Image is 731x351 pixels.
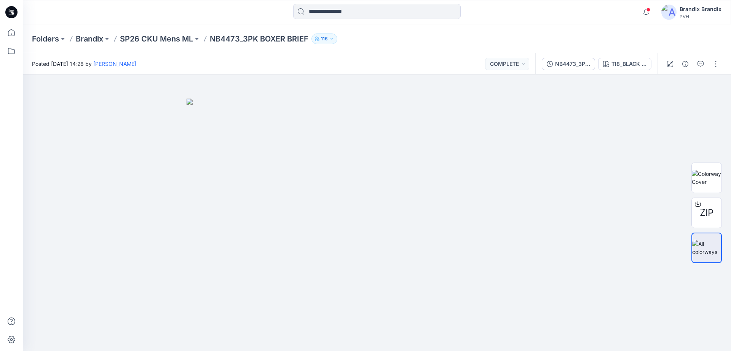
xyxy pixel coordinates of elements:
div: Brandix Brandix [680,5,721,14]
a: Folders [32,34,59,44]
div: NB4473_3PK BOXER BRIEF_V02 [555,60,590,68]
a: SP26 CKU Mens ML [120,34,193,44]
div: PVH [680,14,721,19]
button: TI8_BLACK WITH BLUE RIVER FOG [598,58,651,70]
span: ZIP [700,206,713,220]
img: eyJhbGciOiJIUzI1NiIsImtpZCI6IjAiLCJzbHQiOiJzZXMiLCJ0eXAiOiJKV1QifQ.eyJkYXRhIjp7InR5cGUiOiJzdG9yYW... [187,99,567,351]
img: avatar [661,5,677,20]
div: TI8_BLACK WITH BLUE RIVER FOG [611,60,646,68]
a: Brandix [76,34,103,44]
button: Details [679,58,691,70]
p: NB4473_3PK BOXER BRIEF [210,34,308,44]
img: All colorways [692,240,721,256]
button: NB4473_3PK BOXER BRIEF_V02 [542,58,595,70]
button: 116 [311,34,337,44]
p: 116 [321,35,328,43]
a: [PERSON_NAME] [93,61,136,67]
span: Posted [DATE] 14:28 by [32,60,136,68]
img: Colorway Cover [692,170,721,186]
